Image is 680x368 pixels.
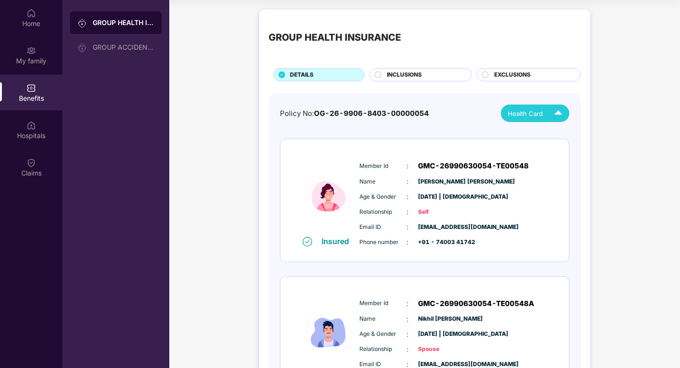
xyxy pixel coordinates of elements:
[501,105,569,122] button: Health Card
[359,193,407,202] span: Age & Gender
[407,176,409,187] span: :
[494,70,531,79] span: EXCLUSIONS
[359,345,407,354] span: Relationship
[407,329,409,340] span: :
[359,299,407,308] span: Member Id
[322,237,355,246] div: Insured
[300,154,357,236] img: icon
[93,18,154,27] div: GROUP HEALTH INSURANCE
[26,46,36,55] img: svg+xml;base64,PHN2ZyB3aWR0aD0iMjAiIGhlaWdodD0iMjAiIHZpZXdCb3g9IjAgMCAyMCAyMCIgZmlsbD0ibm9uZSIgeG...
[359,330,407,339] span: Age & Gender
[280,108,429,119] div: Policy No:
[407,344,409,355] span: :
[359,177,407,186] span: Name
[418,160,529,172] span: GMC-26990630054-TE00548
[407,192,409,202] span: :
[359,238,407,247] span: Phone number
[407,314,409,324] span: :
[418,223,465,232] span: [EMAIL_ADDRESS][DOMAIN_NAME]
[26,121,36,130] img: svg+xml;base64,PHN2ZyBpZD0iSG9zcGl0YWxzIiB4bWxucz0iaHR0cDovL3d3dy53My5vcmcvMjAwMC9zdmciIHdpZHRoPS...
[78,43,87,53] img: svg+xml;base64,PHN2ZyB3aWR0aD0iMjAiIGhlaWdodD0iMjAiIHZpZXdCb3g9IjAgMCAyMCAyMCIgZmlsbD0ibm9uZSIgeG...
[418,193,465,202] span: [DATE] | [DEMOGRAPHIC_DATA]
[93,44,154,51] div: GROUP ACCIDENTAL INSURANCE
[290,70,314,79] span: DETAILS
[418,298,534,309] span: GMC-26990630054-TE00548A
[303,237,312,246] img: svg+xml;base64,PHN2ZyB4bWxucz0iaHR0cDovL3d3dy53My5vcmcvMjAwMC9zdmciIHdpZHRoPSIxNiIgaGVpZ2h0PSIxNi...
[418,238,465,247] span: +91 - 74003 41742
[359,315,407,324] span: Name
[359,162,407,171] span: Member Id
[359,223,407,232] span: Email ID
[418,345,465,354] span: Spouse
[78,18,87,28] img: svg+xml;base64,PHN2ZyB3aWR0aD0iMjAiIGhlaWdodD0iMjAiIHZpZXdCb3g9IjAgMCAyMCAyMCIgZmlsbD0ibm9uZSIgeG...
[26,9,36,18] img: svg+xml;base64,PHN2ZyBpZD0iSG9tZSIgeG1sbnM9Imh0dHA6Ly93d3cudzMub3JnLzIwMDAvc3ZnIiB3aWR0aD0iMjAiIG...
[508,109,543,118] span: Health Card
[550,105,567,122] img: Icuh8uwCUCF+XjCZyLQsAKiDCM9HiE6CMYmKQaPGkZKaA32CAAACiQcFBJY0IsAAAAASUVORK5CYII=
[407,237,409,247] span: :
[26,158,36,167] img: svg+xml;base64,PHN2ZyBpZD0iQ2xhaW0iIHhtbG5zPSJodHRwOi8vd3d3LnczLm9yZy8yMDAwL3N2ZyIgd2lkdGg9IjIwIi...
[407,161,409,171] span: :
[407,222,409,232] span: :
[314,109,429,118] span: OG-26-9906-8403-00000054
[418,315,465,324] span: Nikhil [PERSON_NAME]
[407,207,409,217] span: :
[407,298,409,309] span: :
[26,83,36,93] img: svg+xml;base64,PHN2ZyBpZD0iQmVuZWZpdHMiIHhtbG5zPSJodHRwOi8vd3d3LnczLm9yZy8yMDAwL3N2ZyIgd2lkdGg9Ij...
[359,208,407,217] span: Relationship
[418,330,465,339] span: [DATE] | [DEMOGRAPHIC_DATA]
[418,177,465,186] span: [PERSON_NAME] [PERSON_NAME]
[418,208,465,217] span: Self
[269,30,401,45] div: GROUP HEALTH INSURANCE
[387,70,422,79] span: INCLUSIONS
